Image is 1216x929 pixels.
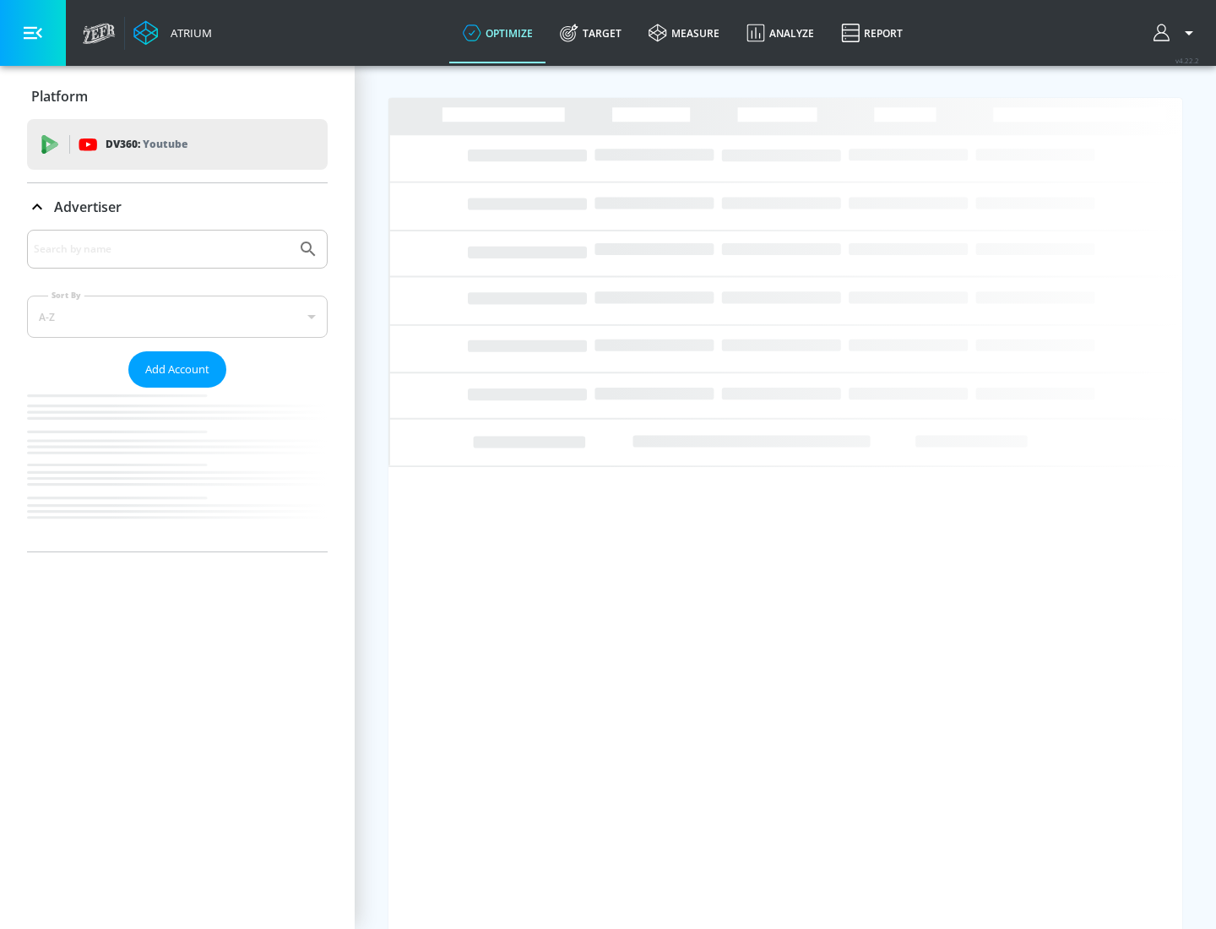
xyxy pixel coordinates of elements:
[546,3,635,63] a: Target
[143,135,187,153] p: Youtube
[34,238,290,260] input: Search by name
[27,230,328,551] div: Advertiser
[1175,56,1199,65] span: v 4.22.2
[145,360,209,379] span: Add Account
[128,351,226,388] button: Add Account
[27,183,328,231] div: Advertiser
[164,25,212,41] div: Atrium
[27,296,328,338] div: A-Z
[828,3,916,63] a: Report
[133,20,212,46] a: Atrium
[48,290,84,301] label: Sort By
[635,3,733,63] a: measure
[27,73,328,120] div: Platform
[106,135,187,154] p: DV360:
[27,119,328,170] div: DV360: Youtube
[27,388,328,551] nav: list of Advertiser
[54,198,122,216] p: Advertiser
[31,87,88,106] p: Platform
[449,3,546,63] a: optimize
[733,3,828,63] a: Analyze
